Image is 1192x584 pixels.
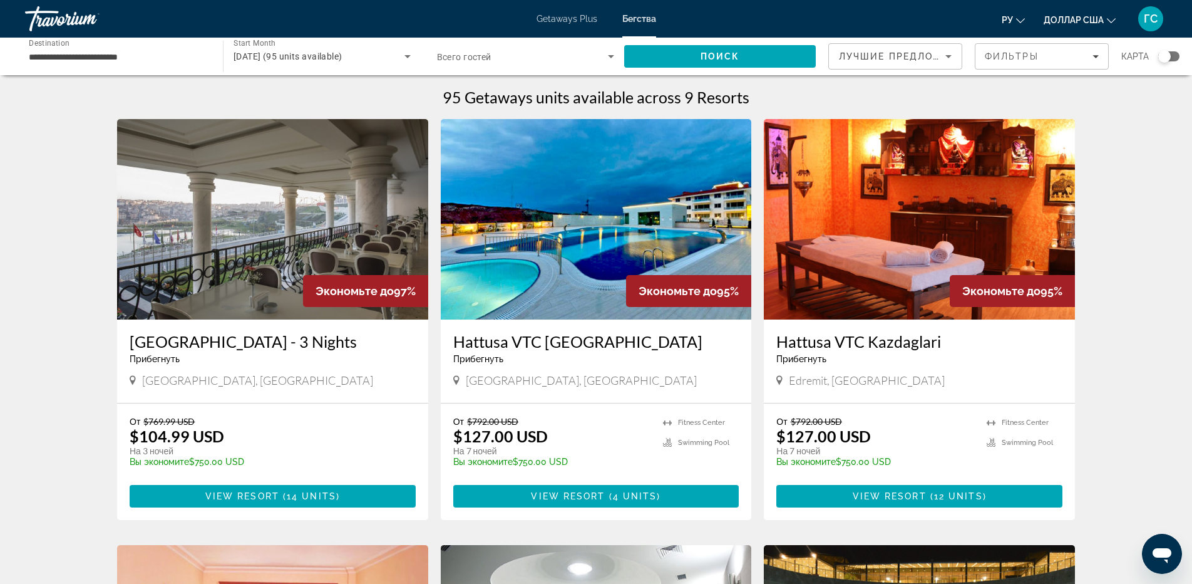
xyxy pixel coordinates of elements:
[927,491,987,501] span: ( )
[143,416,195,427] span: $769.99 USD
[1121,48,1149,65] span: карта
[453,427,548,446] p: $127.00 USD
[130,416,140,427] span: От
[466,373,697,387] span: [GEOGRAPHIC_DATA], [GEOGRAPHIC_DATA]
[453,332,739,351] a: Hattusa VTC [GEOGRAPHIC_DATA]
[130,427,224,446] p: $104.99 USD
[316,284,394,298] span: Экономьте до
[453,354,503,364] span: Прибегнуть
[776,332,1062,351] a: Hattusa VTC Kazdaglari
[1144,12,1158,25] font: ГС
[1002,439,1053,447] span: Swimming Pool
[1142,534,1182,574] iframe: Кнопка запуска окна обмена сообщениями
[764,119,1075,320] img: Hattusa VTC Kazdaglari
[130,457,189,467] span: Вы экономите
[279,491,340,501] span: ( )
[776,427,871,446] p: $127.00 USD
[453,416,464,427] span: От
[29,50,207,65] input: Select destination
[130,485,416,508] button: View Resort(14 units)
[678,419,725,427] span: Fitness Center
[531,491,605,501] span: View Resort
[234,39,275,48] span: Start Month
[205,491,279,501] span: View Resort
[130,332,416,351] a: [GEOGRAPHIC_DATA] - 3 Nights
[467,416,518,427] span: $792.00 USD
[975,43,1109,70] button: Filters
[441,119,752,320] img: Hattusa VTC Ankara
[613,491,657,501] span: 4 units
[853,491,927,501] span: View Resort
[29,38,69,47] span: Destination
[234,51,342,61] span: [DATE] (95 units available)
[626,275,751,307] div: 95%
[537,14,597,24] a: Getaways Plus
[639,284,717,298] span: Экономьте до
[25,3,150,35] a: Травориум
[776,457,974,467] p: $750.00 USD
[624,45,816,68] button: Search
[1044,15,1104,25] font: доллар США
[130,446,403,457] p: На 3 ночей
[1002,419,1049,427] span: Fitness Center
[950,275,1075,307] div: 95%
[437,52,491,62] span: Всего гостей
[776,457,836,467] span: Вы экономите
[962,284,1040,298] span: Экономьте до
[142,373,373,387] span: [GEOGRAPHIC_DATA], [GEOGRAPHIC_DATA]
[287,491,336,501] span: 14 units
[130,457,403,467] p: $750.00 USD
[839,51,972,61] span: Лучшие предложения
[622,14,656,24] a: Бегства
[443,88,749,107] h1: 95 Getaways units available across 9 Resorts
[985,51,1039,61] span: Фильтры
[453,457,651,467] p: $750.00 USD
[776,485,1062,508] button: View Resort(12 units)
[701,51,740,61] span: Поиск
[789,373,945,387] span: Edremit, [GEOGRAPHIC_DATA]
[303,275,428,307] div: 97%
[934,491,983,501] span: 12 units
[1044,11,1116,29] button: Изменить валюту
[453,457,513,467] span: Вы экономите
[776,416,787,427] span: От
[678,439,729,447] span: Swimming Pool
[453,446,651,457] p: На 7 ночей
[1002,11,1025,29] button: Изменить язык
[791,416,842,427] span: $792.00 USD
[1134,6,1167,32] button: Меню пользователя
[839,49,952,64] mat-select: Sort by
[605,491,661,501] span: ( )
[453,485,739,508] button: View Resort(4 units)
[776,446,974,457] p: На 7 ночей
[130,354,180,364] span: Прибегнуть
[117,119,428,320] img: Vialand Palace Hotel - 3 Nights
[1002,15,1013,25] font: ру
[776,354,826,364] span: Прибегнуть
